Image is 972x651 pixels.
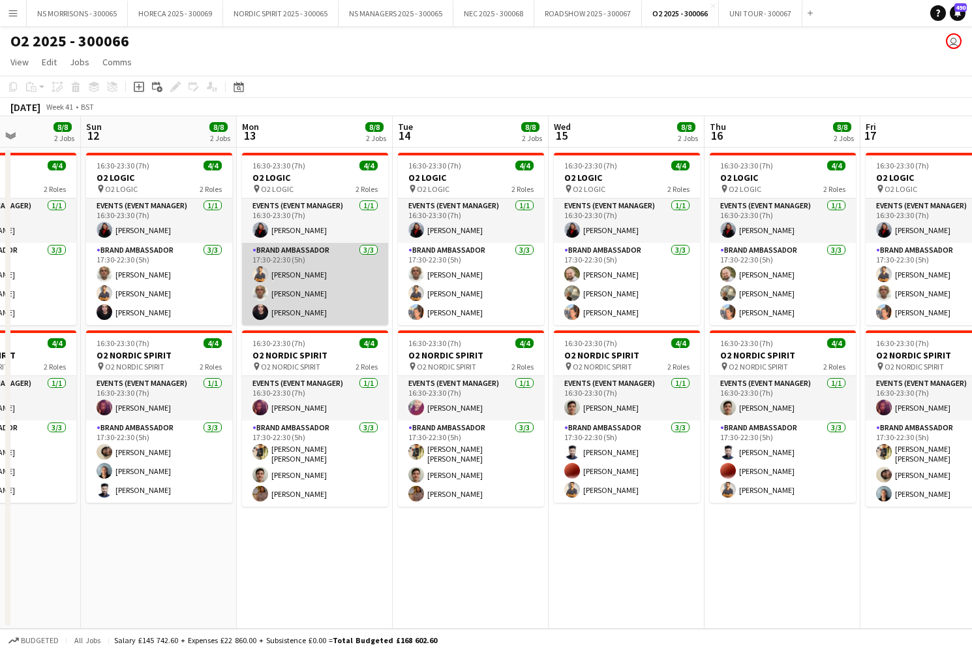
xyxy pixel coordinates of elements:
[97,161,149,170] span: 16:30-23:30 (7h)
[252,161,305,170] span: 16:30-23:30 (7h)
[44,362,66,372] span: 2 Roles
[398,243,544,325] app-card-role: Brand Ambassador3/317:30-22:30 (5h)[PERSON_NAME][PERSON_NAME][PERSON_NAME]
[885,362,944,372] span: O2 NORDIC SPIRIT
[827,161,845,170] span: 4/4
[453,1,534,26] button: NEC 2025 - 300068
[834,133,854,143] div: 2 Jobs
[522,133,542,143] div: 2 Jobs
[48,338,66,348] span: 4/4
[86,153,232,325] app-job-card: 16:30-23:30 (7h)4/4O2 LOGIC O2 LOGIC2 RolesEvents (Event Manager)1/116:30-23:30 (7h)[PERSON_NAME]...
[554,198,700,243] app-card-role: Events (Event Manager)1/116:30-23:30 (7h)[PERSON_NAME]
[242,153,388,325] div: 16:30-23:30 (7h)4/4O2 LOGIC O2 LOGIC2 RolesEvents (Event Manager)1/116:30-23:30 (7h)[PERSON_NAME]...
[554,172,700,183] h3: O2 LOGIC
[398,330,544,507] div: 16:30-23:30 (7h)4/4O2 NORDIC SPIRIT O2 NORDIC SPIRIT2 RolesEvents (Event Manager)1/116:30-23:30 (...
[359,161,378,170] span: 4/4
[729,362,788,372] span: O2 NORDIC SPIRIT
[710,121,726,133] span: Thu
[511,184,534,194] span: 2 Roles
[252,338,305,348] span: 16:30-23:30 (7h)
[70,56,89,68] span: Jobs
[10,101,40,114] div: [DATE]
[44,184,66,194] span: 2 Roles
[86,376,232,421] app-card-role: Events (Event Manager)1/116:30-23:30 (7h)[PERSON_NAME]
[54,133,74,143] div: 2 Jobs
[885,184,917,194] span: O2 LOGIC
[950,5,965,21] a: 490
[708,128,726,143] span: 16
[65,54,95,71] a: Jobs
[48,161,66,170] span: 4/4
[511,362,534,372] span: 2 Roles
[833,122,851,132] span: 8/8
[408,338,461,348] span: 16:30-23:30 (7h)
[84,128,102,143] span: 12
[552,128,571,143] span: 15
[573,362,632,372] span: O2 NORDIC SPIRIT
[42,56,57,68] span: Edit
[710,421,856,503] app-card-role: Brand Ambassador3/317:30-22:30 (5h)[PERSON_NAME][PERSON_NAME][PERSON_NAME]
[204,338,222,348] span: 4/4
[573,184,605,194] span: O2 LOGIC
[720,338,773,348] span: 16:30-23:30 (7h)
[564,161,617,170] span: 16:30-23:30 (7h)
[97,338,149,348] span: 16:30-23:30 (7h)
[710,172,856,183] h3: O2 LOGIC
[86,172,232,183] h3: O2 LOGIC
[102,56,132,68] span: Comms
[242,243,388,325] app-card-role: Brand Ambassador3/317:30-22:30 (5h)[PERSON_NAME][PERSON_NAME][PERSON_NAME]
[823,362,845,372] span: 2 Roles
[7,633,61,648] button: Budgeted
[827,338,845,348] span: 4/4
[53,122,72,132] span: 8/8
[359,338,378,348] span: 4/4
[86,349,232,361] h3: O2 NORDIC SPIRIT
[365,122,384,132] span: 8/8
[710,376,856,421] app-card-role: Events (Event Manager)1/116:30-23:30 (7h)[PERSON_NAME]
[398,421,544,507] app-card-role: Brand Ambassador3/317:30-22:30 (5h)[PERSON_NAME] [PERSON_NAME][PERSON_NAME][PERSON_NAME]
[515,161,534,170] span: 4/4
[10,56,29,68] span: View
[678,133,698,143] div: 2 Jobs
[710,349,856,361] h3: O2 NORDIC SPIRIT
[534,1,642,26] button: ROADSHOW 2025 - 300067
[209,122,228,132] span: 8/8
[671,161,690,170] span: 4/4
[27,1,128,26] button: NS MORRISONS - 300065
[521,122,539,132] span: 8/8
[719,1,802,26] button: UNI TOUR - 300067
[10,31,129,51] h1: O2 2025 - 300066
[114,635,437,645] div: Salary £145 742.60 + Expenses £22 860.00 + Subsistence £0.00 =
[242,349,388,361] h3: O2 NORDIC SPIRIT
[261,362,320,372] span: O2 NORDIC SPIRIT
[21,636,59,645] span: Budgeted
[242,172,388,183] h3: O2 LOGIC
[366,133,386,143] div: 2 Jobs
[86,330,232,503] app-job-card: 16:30-23:30 (7h)4/4O2 NORDIC SPIRIT O2 NORDIC SPIRIT2 RolesEvents (Event Manager)1/116:30-23:30 (...
[554,330,700,503] div: 16:30-23:30 (7h)4/4O2 NORDIC SPIRIT O2 NORDIC SPIRIT2 RolesEvents (Event Manager)1/116:30-23:30 (...
[398,153,544,325] app-job-card: 16:30-23:30 (7h)4/4O2 LOGIC O2 LOGIC2 RolesEvents (Event Manager)1/116:30-23:30 (7h)[PERSON_NAME]...
[408,161,461,170] span: 16:30-23:30 (7h)
[398,376,544,421] app-card-role: Events (Event Manager)1/116:30-23:30 (7h)[PERSON_NAME]
[954,3,967,12] span: 490
[710,330,856,503] app-job-card: 16:30-23:30 (7h)4/4O2 NORDIC SPIRIT O2 NORDIC SPIRIT2 RolesEvents (Event Manager)1/116:30-23:30 (...
[417,184,449,194] span: O2 LOGIC
[710,153,856,325] app-job-card: 16:30-23:30 (7h)4/4O2 LOGIC O2 LOGIC2 RolesEvents (Event Manager)1/116:30-23:30 (7h)[PERSON_NAME]...
[86,198,232,243] app-card-role: Events (Event Manager)1/116:30-23:30 (7h)[PERSON_NAME]
[417,362,476,372] span: O2 NORDIC SPIRIT
[710,243,856,325] app-card-role: Brand Ambassador3/317:30-22:30 (5h)[PERSON_NAME][PERSON_NAME][PERSON_NAME]
[866,121,876,133] span: Fri
[554,421,700,503] app-card-role: Brand Ambassador3/317:30-22:30 (5h)[PERSON_NAME][PERSON_NAME][PERSON_NAME]
[564,338,617,348] span: 16:30-23:30 (7h)
[554,153,700,325] div: 16:30-23:30 (7h)4/4O2 LOGIC O2 LOGIC2 RolesEvents (Event Manager)1/116:30-23:30 (7h)[PERSON_NAME]...
[86,243,232,325] app-card-role: Brand Ambassador3/317:30-22:30 (5h)[PERSON_NAME][PERSON_NAME][PERSON_NAME]
[105,184,138,194] span: O2 LOGIC
[242,198,388,243] app-card-role: Events (Event Manager)1/116:30-23:30 (7h)[PERSON_NAME]
[398,172,544,183] h3: O2 LOGIC
[242,121,259,133] span: Mon
[261,184,294,194] span: O2 LOGIC
[396,128,413,143] span: 14
[200,362,222,372] span: 2 Roles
